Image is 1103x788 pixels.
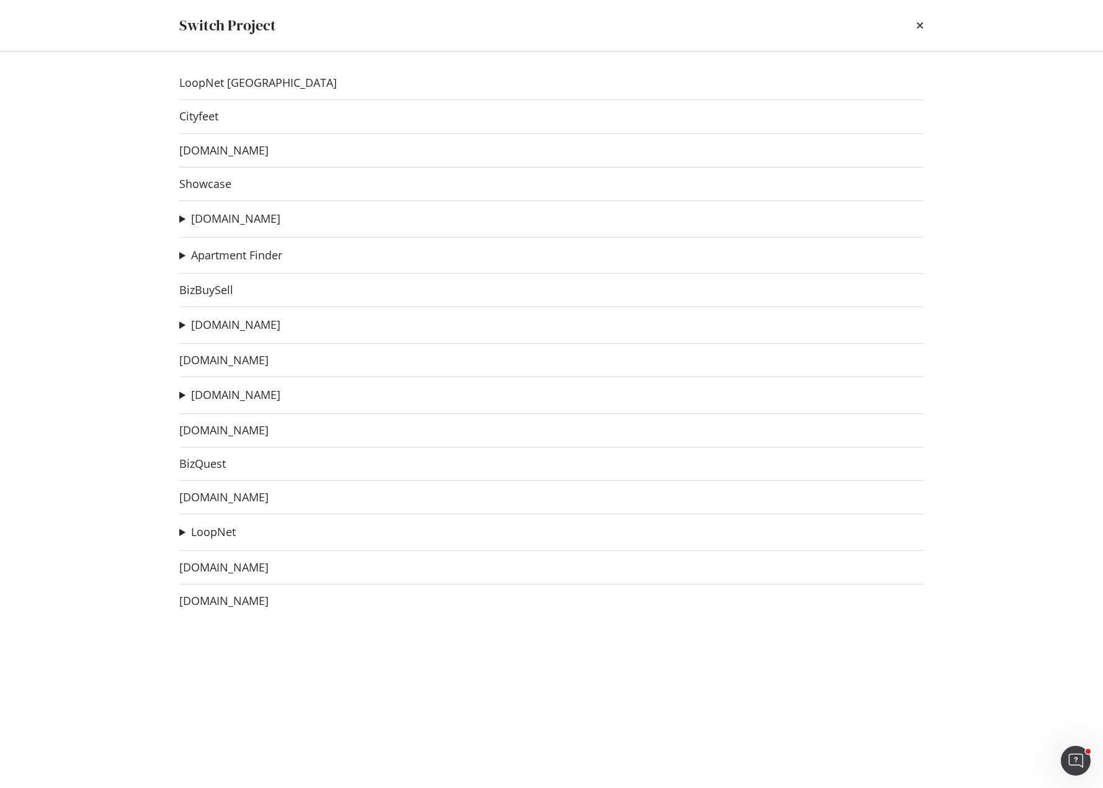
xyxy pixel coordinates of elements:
[191,526,236,539] a: LoopNet
[179,284,233,297] a: BizBuySell
[179,144,269,157] a: [DOMAIN_NAME]
[179,387,280,403] summary: [DOMAIN_NAME]
[179,424,269,437] a: [DOMAIN_NAME]
[179,491,269,504] a: [DOMAIN_NAME]
[1061,746,1091,776] iframe: Intercom live chat
[191,249,282,262] a: Apartment Finder
[179,110,218,123] a: Cityfeet
[179,524,236,540] summary: LoopNet
[191,318,280,331] a: [DOMAIN_NAME]
[179,561,269,574] a: [DOMAIN_NAME]
[179,354,269,367] a: [DOMAIN_NAME]
[179,177,231,190] a: Showcase
[179,211,280,227] summary: [DOMAIN_NAME]
[179,594,269,607] a: [DOMAIN_NAME]
[916,15,924,36] div: times
[191,212,280,225] a: [DOMAIN_NAME]
[179,76,337,89] a: LoopNet [GEOGRAPHIC_DATA]
[179,457,226,470] a: BizQuest
[179,15,276,36] div: Switch Project
[179,248,282,264] summary: Apartment Finder
[179,317,280,333] summary: [DOMAIN_NAME]
[191,388,280,401] a: [DOMAIN_NAME]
